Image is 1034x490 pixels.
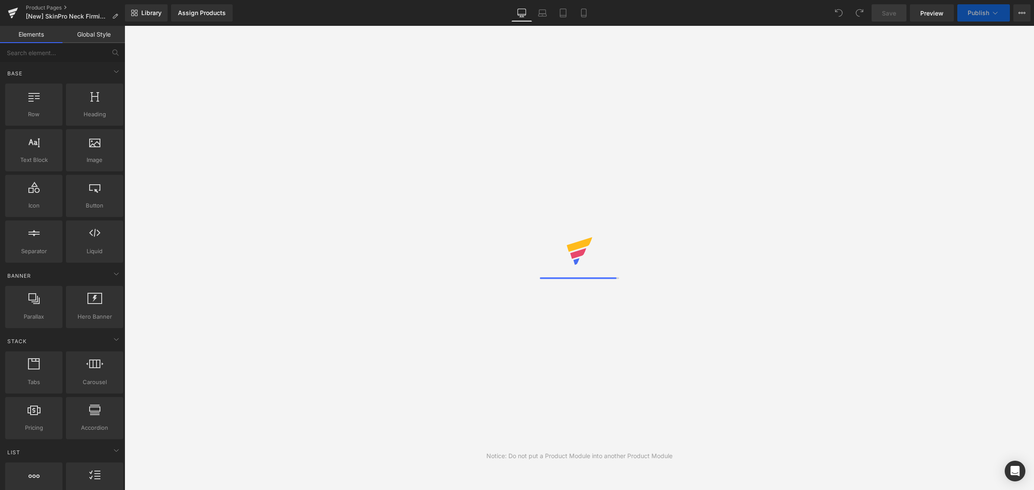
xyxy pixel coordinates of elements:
[69,312,121,321] span: Hero Banner
[6,272,32,280] span: Banner
[69,110,121,119] span: Heading
[6,448,21,456] span: List
[178,9,226,16] div: Assign Products
[8,247,60,256] span: Separator
[69,201,121,210] span: Button
[910,4,954,22] a: Preview
[851,4,868,22] button: Redo
[1013,4,1031,22] button: More
[125,4,168,22] a: New Library
[8,423,60,432] span: Pricing
[573,4,594,22] a: Mobile
[8,110,60,119] span: Row
[511,4,532,22] a: Desktop
[26,4,125,11] a: Product Pages
[6,337,28,345] span: Stack
[69,378,121,387] span: Carousel
[6,69,23,78] span: Base
[69,155,121,164] span: Image
[8,312,60,321] span: Parallax
[141,9,162,17] span: Library
[957,4,1010,22] button: Publish
[830,4,847,22] button: Undo
[920,9,944,18] span: Preview
[532,4,553,22] a: Laptop
[26,13,109,20] span: [New] SkinPro Neck Firming Cream
[8,378,60,387] span: Tabs
[968,9,989,16] span: Publish
[69,423,121,432] span: Accordion
[8,201,60,210] span: Icon
[62,26,125,43] a: Global Style
[882,9,896,18] span: Save
[69,247,121,256] span: Liquid
[486,451,673,461] div: Notice: Do not put a Product Module into another Product Module
[1005,461,1025,481] div: Open Intercom Messenger
[8,155,60,164] span: Text Block
[553,4,573,22] a: Tablet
